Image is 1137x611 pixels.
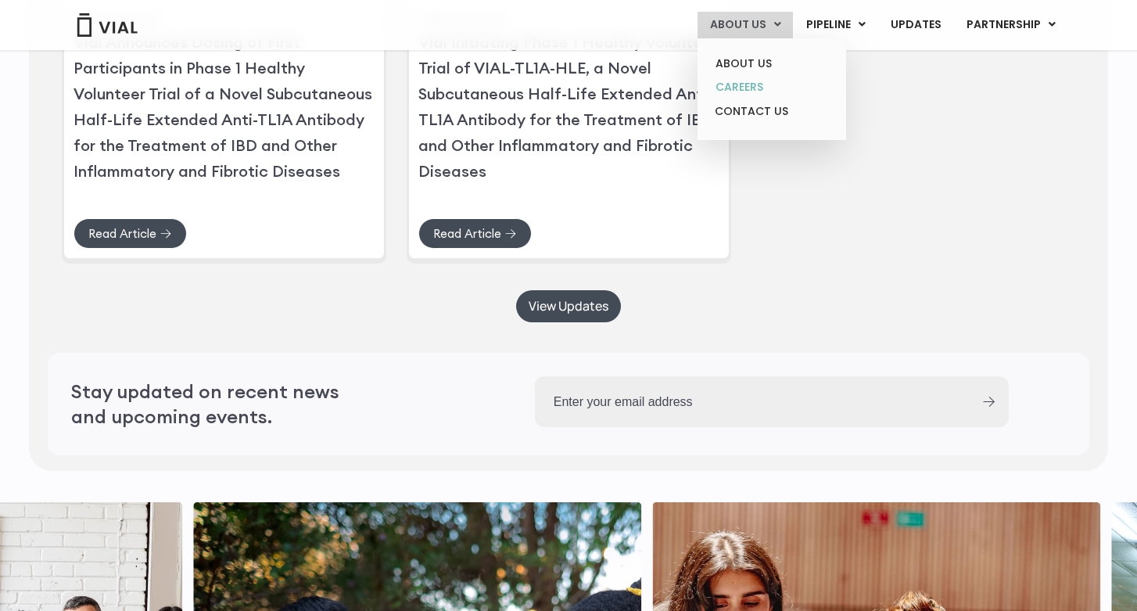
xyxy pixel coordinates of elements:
[88,228,156,239] span: Read Article
[878,12,953,38] a: UPDATES
[516,290,621,322] a: View Updates
[529,300,608,312] span: View Updates
[418,32,717,181] a: Vial Initiating Phase 1 Healthy Volunteer Trial of VIAL-TL1A-HLE, a Novel Subcutaneous Half-Life ...
[703,52,840,76] a: ABOUT US
[983,397,995,407] input: Submit
[794,12,877,38] a: PIPELINEMenu Toggle
[954,12,1068,38] a: PARTNERSHIPMenu Toggle
[535,376,970,427] input: Enter your email address
[433,228,501,239] span: Read Article
[76,13,138,37] img: Vial Logo
[703,99,840,124] a: CONTACT US
[71,379,376,429] h2: Stay updated on recent news and upcoming events.
[703,75,840,99] a: CAREERS
[698,12,793,38] a: ABOUT USMenu Toggle
[418,218,532,249] a: Read Article
[74,218,187,249] a: Read Article
[74,32,372,181] a: Vial Announces Dosing of First Participants in Phase 1 Healthy Volunteer Trial of a Novel Subcuta...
